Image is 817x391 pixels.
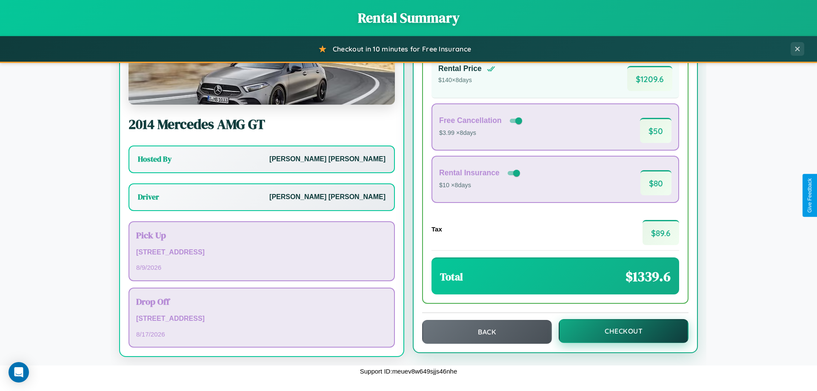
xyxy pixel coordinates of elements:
[627,66,672,91] span: $ 1209.6
[559,319,688,343] button: Checkout
[333,45,471,53] span: Checkout in 10 minutes for Free Insurance
[439,128,524,139] p: $3.99 × 8 days
[138,192,159,202] h3: Driver
[136,246,387,259] p: [STREET_ADDRESS]
[807,178,813,213] div: Give Feedback
[269,153,386,166] p: [PERSON_NAME] [PERSON_NAME]
[136,328,387,340] p: 8 / 17 / 2026
[431,225,442,233] h4: Tax
[640,118,671,143] span: $ 50
[626,267,671,286] span: $ 1339.6
[136,262,387,273] p: 8 / 9 / 2026
[640,170,671,195] span: $ 80
[9,9,808,27] h1: Rental Summary
[643,220,679,245] span: $ 89.6
[269,191,386,203] p: [PERSON_NAME] [PERSON_NAME]
[136,295,387,308] h3: Drop Off
[136,229,387,241] h3: Pick Up
[138,154,171,164] h3: Hosted By
[439,116,502,125] h4: Free Cancellation
[438,75,495,86] p: $ 140 × 8 days
[438,64,482,73] h4: Rental Price
[422,320,552,344] button: Back
[439,168,500,177] h4: Rental Insurance
[9,362,29,382] div: Open Intercom Messenger
[439,180,522,191] p: $10 × 8 days
[360,365,457,377] p: Support ID: meuev8w649sjjs46nhe
[136,313,387,325] p: [STREET_ADDRESS]
[440,270,463,284] h3: Total
[129,115,395,134] h2: 2014 Mercedes AMG GT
